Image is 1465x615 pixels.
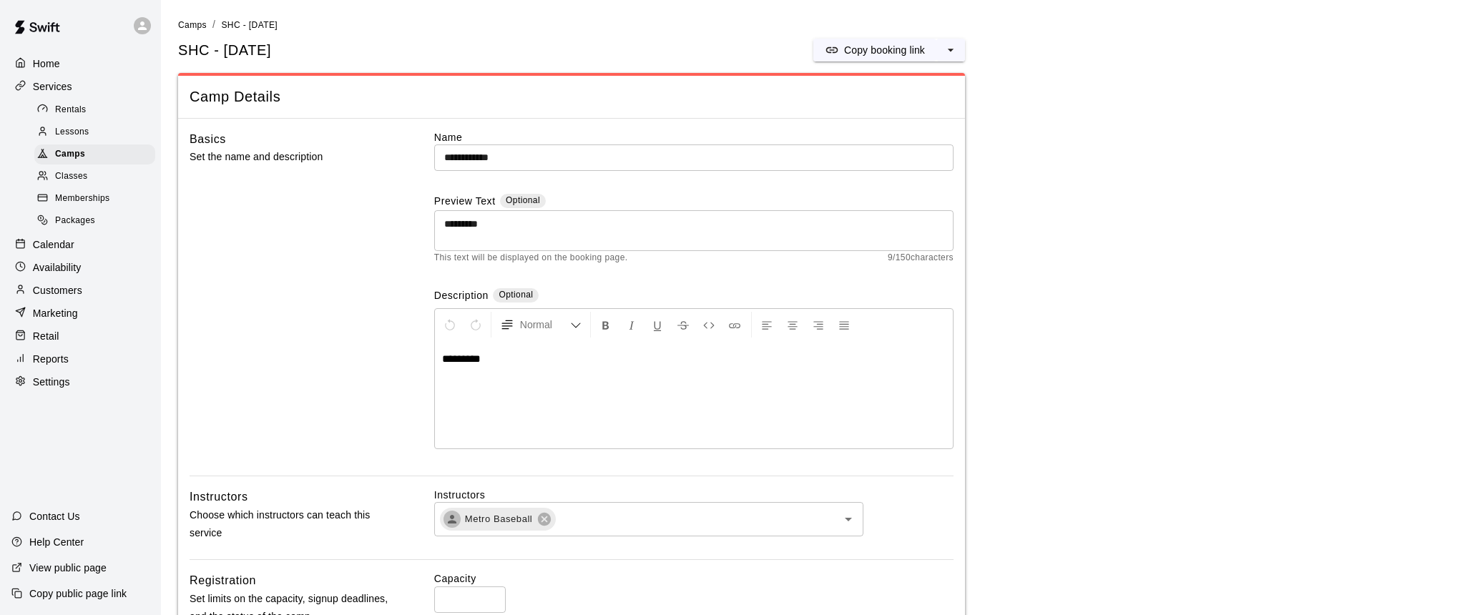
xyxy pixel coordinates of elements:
li: / [212,17,215,32]
p: Reports [33,352,69,366]
p: Calendar [33,237,74,252]
p: Retail [33,329,59,343]
a: Rentals [34,99,161,121]
span: Normal [520,318,570,332]
div: split button [813,39,965,62]
p: Home [33,56,60,71]
a: Camps [178,19,207,30]
p: Customers [33,283,82,297]
label: Description [434,288,489,305]
h6: Instructors [190,488,248,506]
button: Justify Align [832,312,856,338]
div: Camps [34,144,155,164]
a: Retail [11,325,150,347]
span: Rentals [55,103,87,117]
a: Home [11,53,150,74]
span: Lessons [55,125,89,139]
p: Help Center [29,535,84,549]
a: Settings [11,371,150,393]
p: Availability [33,260,82,275]
p: Settings [33,375,70,389]
button: Insert Code [697,312,721,338]
label: Capacity [434,571,954,586]
span: Classes [55,169,87,184]
div: Lessons [34,122,155,142]
p: View public page [29,561,107,575]
div: Metro Baseball [440,508,557,531]
a: Customers [11,280,150,301]
span: 9 / 150 characters [888,251,954,265]
button: Undo [438,312,462,338]
button: Left Align [755,312,779,338]
div: Classes [34,167,155,187]
span: SHC - [DATE] [221,20,278,30]
button: Format Underline [645,312,670,338]
span: Memberships [55,192,109,206]
button: Copy booking link [813,39,936,62]
div: Metro Baseball [444,511,461,528]
button: Format Italics [619,312,644,338]
span: Camps [178,20,207,30]
p: Marketing [33,306,78,320]
h5: SHC - [DATE] [178,41,271,60]
div: Rentals [34,100,155,120]
div: Memberships [34,189,155,209]
button: Formatting Options [494,312,587,338]
button: Format Strikethrough [671,312,695,338]
a: Availability [11,257,150,278]
nav: breadcrumb [178,17,1448,33]
h6: Registration [190,571,256,590]
p: Copy booking link [844,43,925,57]
p: Set the name and description [190,148,388,166]
a: Packages [34,210,161,232]
a: Lessons [34,121,161,143]
h6: Basics [190,130,226,149]
button: Right Align [806,312,831,338]
a: Calendar [11,234,150,255]
button: Open [838,509,858,529]
a: Classes [34,166,161,188]
a: Reports [11,348,150,370]
p: Choose which instructors can teach this service [190,506,388,542]
span: Camp Details [190,87,954,107]
span: Metro Baseball [456,512,542,526]
label: Preview Text [434,194,496,210]
p: Copy public page link [29,586,127,601]
div: Packages [34,211,155,231]
p: Services [33,79,72,94]
button: Redo [464,312,488,338]
button: Center Align [780,312,805,338]
span: Optional [499,290,533,300]
button: select merge strategy [936,39,965,62]
span: Optional [506,195,540,205]
span: This text will be displayed on the booking page. [434,251,628,265]
button: Format Bold [594,312,618,338]
button: Insert Link [722,312,747,338]
label: Instructors [434,488,954,502]
span: Camps [55,147,85,162]
a: Services [11,76,150,97]
a: Memberships [34,188,161,210]
label: Name [434,130,954,144]
a: Marketing [11,302,150,324]
p: Contact Us [29,509,80,523]
span: Packages [55,214,95,228]
a: Camps [34,144,161,166]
